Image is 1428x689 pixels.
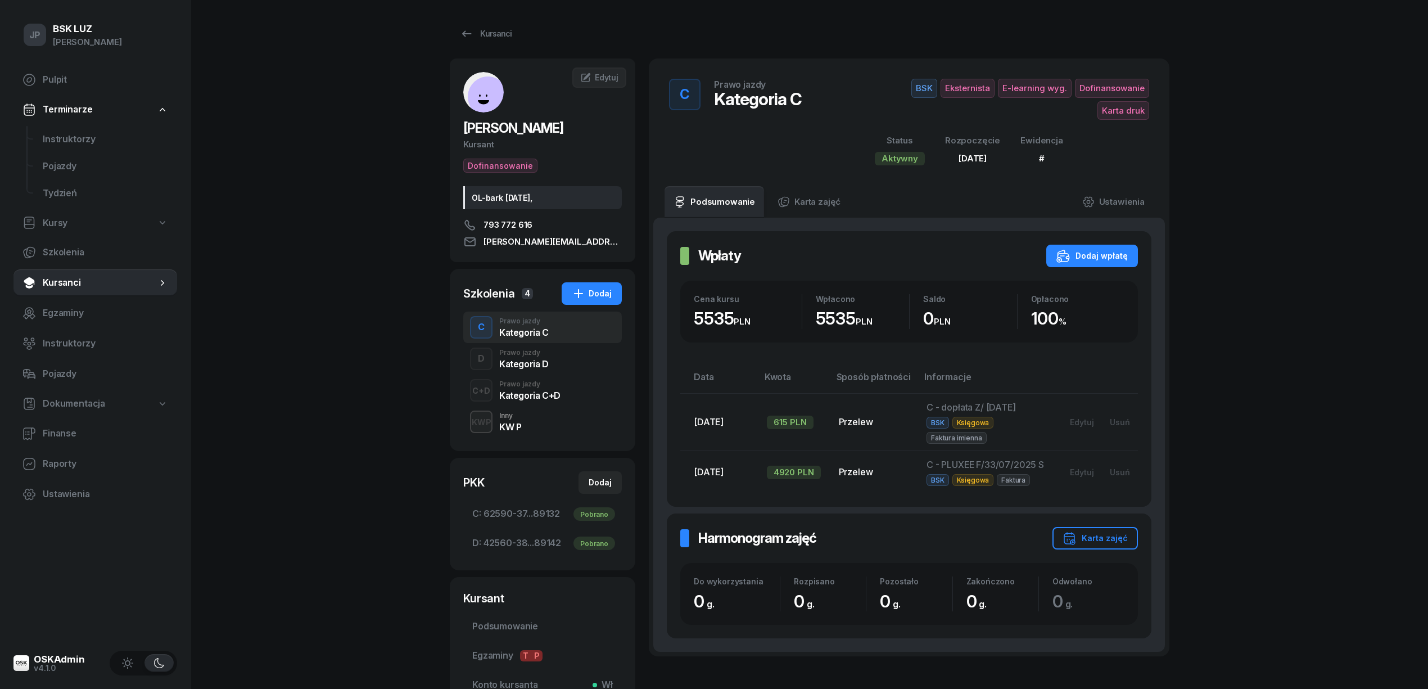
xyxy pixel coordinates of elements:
div: 0 [923,308,1017,329]
button: Dofinansowanie [463,159,537,173]
button: C+DPrawo jazdyKategoria C+D [463,375,622,406]
div: Karta zajęć [1063,532,1128,545]
button: C [669,79,701,110]
small: PLN [856,316,873,327]
div: PKK [463,475,485,490]
h2: Wpłaty [698,247,741,265]
div: Dodaj wpłatę [1056,249,1128,263]
span: 0 [694,591,720,611]
a: Karta zajęć [769,186,849,218]
button: KWPInnyKW P [463,406,622,438]
button: KWP [470,411,492,433]
span: [PERSON_NAME] [463,120,563,136]
span: Podsumowanie [472,619,613,634]
span: P [531,650,543,661]
span: 0 [1052,591,1079,611]
button: C+D [470,379,492,402]
small: g. [1065,598,1073,610]
div: 0 [880,591,952,612]
div: OSKAdmin [34,655,85,664]
div: Rozpisano [794,577,866,586]
div: 5535 [694,308,802,329]
div: Przelew [839,465,909,480]
div: D [473,349,489,368]
button: D [470,348,492,370]
a: [PERSON_NAME][EMAIL_ADDRESS][DOMAIN_NAME] [463,235,622,249]
small: g. [807,598,815,610]
span: T [520,650,531,661]
span: D: [472,536,481,551]
span: Kursanci [43,276,157,290]
div: Kategoria C [714,89,802,109]
div: Kursanci [460,27,512,40]
span: Finanse [43,426,168,441]
div: Kursant [463,137,622,152]
span: Instruktorzy [43,132,168,147]
div: Aktywny [875,152,925,165]
a: Podsumowanie [463,613,622,640]
span: 42560-38...89142 [472,536,613,551]
div: C [675,83,694,106]
h2: Harmonogram zajęć [698,529,816,547]
span: 0 [794,591,820,611]
a: Kursanci [13,269,177,296]
span: [DATE] [959,153,987,164]
button: Usuń [1102,413,1138,431]
span: Kursy [43,216,67,231]
div: Pobrano [573,537,615,550]
div: 100 [1031,308,1125,329]
span: 0 [966,591,993,611]
div: KWP [467,415,496,429]
div: Usuń [1110,467,1130,477]
span: 4 [522,288,533,299]
div: 4920 PLN [767,466,821,479]
small: g. [707,598,715,610]
small: % [1059,316,1067,327]
img: logo-xs@2x.png [13,655,29,671]
span: [DATE] [694,466,724,478]
span: Egzaminy [472,649,613,663]
span: Tydzień [43,186,168,201]
a: Instruktorzy [34,126,177,153]
span: BSK [911,79,937,98]
span: Dofinansowanie [1075,79,1149,98]
div: Wpłacono [816,294,910,304]
a: D:42560-38...89142Pobrano [463,530,622,557]
a: Instruktorzy [13,330,177,357]
span: Ustawienia [43,487,168,502]
div: Opłacono [1031,294,1125,304]
div: 5535 [816,308,910,329]
a: Terminarze [13,97,177,123]
span: E-learning wyg. [998,79,1072,98]
a: Finanse [13,420,177,447]
a: Pulpit [13,66,177,93]
a: Raporty [13,451,177,478]
button: Dodaj [579,471,622,494]
span: Eksternista [941,79,995,98]
span: Raporty [43,457,168,471]
span: 793 772 616 [483,218,532,232]
div: Inny [499,412,521,419]
div: Prawo jazdy [499,349,549,356]
span: C - dopłata Z/ [DATE] [927,402,1016,413]
div: KW P [499,422,521,431]
div: Kategoria C+D [499,391,561,400]
span: [DATE] [694,416,724,427]
div: Kursant [463,591,622,606]
a: C:62590-37...89132Pobrano [463,501,622,528]
span: # [1039,153,1045,164]
button: Dodaj wpłatę [1046,245,1138,267]
div: Edytuj [1070,417,1094,427]
div: Pobrano [573,507,615,521]
div: Usuń [1110,417,1130,427]
div: Dodaj [572,287,612,300]
th: Sposób płatności [830,370,918,394]
div: Szkolenia [463,286,515,301]
div: Prawo jazdy [499,318,549,325]
div: 615 PLN [767,416,814,429]
button: C [470,316,492,339]
div: Dodaj [589,476,612,489]
div: Prawo jazdy [714,80,766,89]
span: Szkolenia [43,245,168,260]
